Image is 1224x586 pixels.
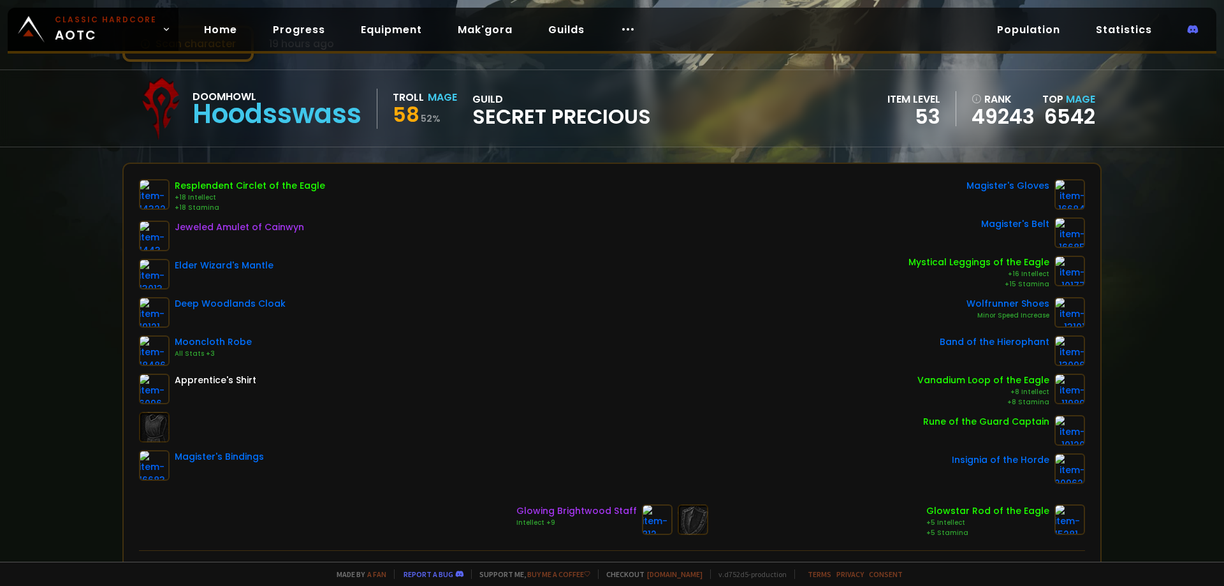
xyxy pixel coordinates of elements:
span: Secret Precious [472,107,651,126]
span: 58 [393,100,419,129]
div: Mooncloth Robe [175,335,252,349]
div: +8 Intellect [917,387,1049,397]
div: +18 Stamina [175,203,325,213]
div: Resplendent Circlet of the Eagle [175,179,325,193]
span: AOTC [55,14,157,45]
div: Intellect +9 [516,518,637,528]
a: a fan [367,569,386,579]
div: Troll [393,89,424,105]
img: item-13013 [139,259,170,289]
img: item-16683 [139,450,170,481]
img: item-10177 [1054,256,1085,286]
div: +8 Stamina [917,397,1049,407]
div: +18 Intellect [175,193,325,203]
div: Glowing Brightwood Staff [516,504,637,518]
div: +5 Stamina [926,528,1049,538]
div: Minor Speed Increase [966,311,1049,321]
div: Wolfrunner Shoes [966,297,1049,311]
a: Population [987,17,1070,43]
div: Magister's Gloves [966,179,1049,193]
img: item-812 [642,504,673,535]
div: Hoodsswass [193,105,361,124]
div: All Stats +3 [175,349,252,359]
div: Rune of the Guard Captain [923,415,1049,429]
a: Progress [263,17,335,43]
div: 53 [887,107,940,126]
div: rank [972,91,1035,107]
a: Equipment [351,17,432,43]
img: item-14322 [139,179,170,210]
div: +16 Intellect [908,269,1049,279]
div: +15 Stamina [908,279,1049,289]
span: Mage [1066,92,1095,106]
a: 6542 [1044,102,1095,131]
a: Privacy [836,569,864,579]
div: Deep Woodlands Cloak [175,297,286,311]
span: Made by [329,569,386,579]
a: Home [194,17,247,43]
span: Support me, [471,569,590,579]
div: Mystical Leggings of the Eagle [908,256,1049,269]
div: item level [887,91,940,107]
div: Mage [428,89,457,105]
a: Consent [869,569,903,579]
div: Insignia of the Horde [952,453,1049,467]
img: item-11989 [1054,374,1085,404]
a: 49243 [972,107,1035,126]
div: Doomhowl [193,89,361,105]
div: Magister's Belt [981,217,1049,231]
div: Magister's Bindings [175,450,264,464]
div: Top [1042,91,1095,107]
img: item-6096 [139,374,170,404]
img: item-18486 [139,335,170,366]
div: Glowstar Rod of the Eagle [926,504,1049,518]
div: +5 Intellect [926,518,1049,528]
img: item-1443 [139,221,170,251]
img: item-13096 [1054,335,1085,366]
div: Band of the Hierophant [940,335,1049,349]
span: Checkout [598,569,703,579]
a: Classic HardcoreAOTC [8,8,178,51]
a: Statistics [1086,17,1162,43]
div: Jeweled Amulet of Cainwyn [175,221,304,234]
img: item-15281 [1054,504,1085,535]
a: Terms [808,569,831,579]
small: Classic Hardcore [55,14,157,26]
div: Apprentice's Shirt [175,374,256,387]
img: item-19121 [139,297,170,328]
span: v. d752d5 - production [710,569,787,579]
div: guild [472,91,651,126]
a: [DOMAIN_NAME] [647,569,703,579]
a: Buy me a coffee [527,569,590,579]
a: Mak'gora [448,17,523,43]
img: item-13101 [1054,297,1085,328]
img: item-16684 [1054,179,1085,210]
div: Vanadium Loop of the Eagle [917,374,1049,387]
img: item-16685 [1054,217,1085,248]
img: item-19120 [1054,415,1085,446]
a: Report a bug [404,569,453,579]
a: Guilds [538,17,595,43]
small: 52 % [421,112,441,125]
div: Elder Wizard's Mantle [175,259,273,272]
img: item-209623 [1054,453,1085,484]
